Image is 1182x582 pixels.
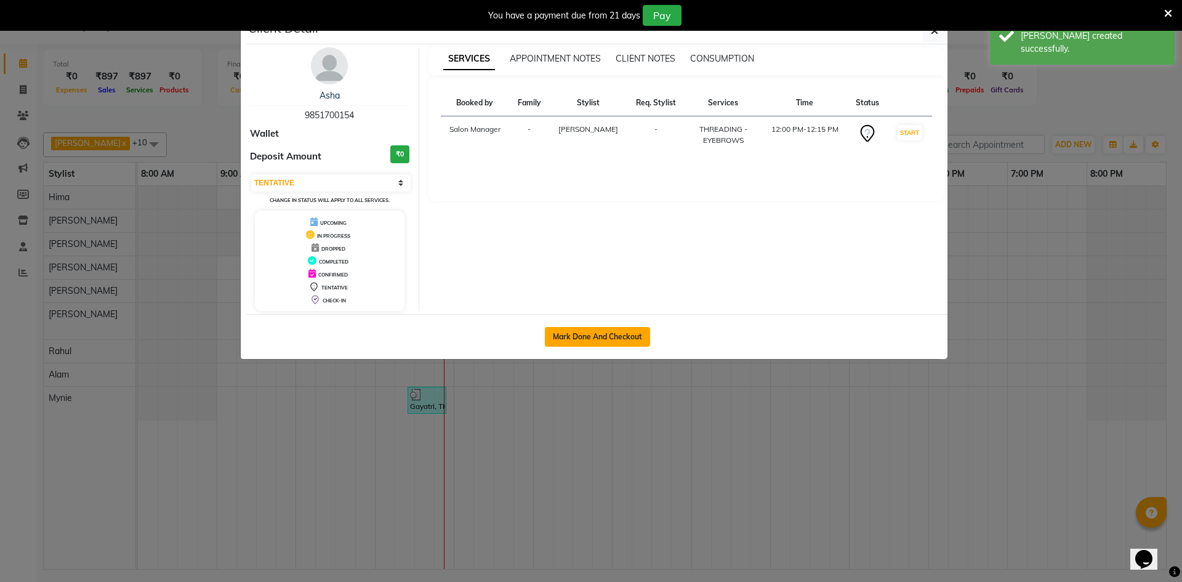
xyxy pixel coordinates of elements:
[848,90,888,116] th: Status
[1130,533,1170,570] iframe: chat widget
[509,90,549,116] th: Family
[692,124,755,146] div: THREADING - EYEBROWS
[441,90,510,116] th: Booked by
[311,47,348,84] img: avatar
[643,5,681,26] button: Pay
[690,53,754,64] span: CONSUMPTION
[616,53,675,64] span: CLIENT NOTES
[685,90,762,116] th: Services
[443,48,495,70] span: SERVICES
[305,110,354,121] span: 9851700154
[321,285,348,291] span: TENTATIVE
[270,197,390,203] small: Change in status will apply to all services.
[510,53,601,64] span: APPOINTMENT NOTES
[549,90,627,116] th: Stylist
[320,220,347,226] span: UPCOMING
[897,125,922,140] button: START
[320,90,340,101] a: Asha
[627,90,685,116] th: Req. Stylist
[488,9,640,22] div: You have a payment due from 21 days
[762,116,848,154] td: 12:00 PM-12:15 PM
[390,145,409,163] h3: ₹0
[509,116,549,154] td: -
[627,116,685,154] td: -
[250,150,321,164] span: Deposit Amount
[545,327,650,347] button: Mark Done And Checkout
[762,90,848,116] th: Time
[558,124,618,134] span: [PERSON_NAME]
[318,272,348,278] span: CONFIRMED
[319,259,348,265] span: COMPLETED
[441,116,510,154] td: Salon Manager
[317,233,350,239] span: IN PROGRESS
[323,297,346,304] span: CHECK-IN
[250,127,279,141] span: Wallet
[321,246,345,252] span: DROPPED
[1021,30,1165,55] div: Bill created successfully.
